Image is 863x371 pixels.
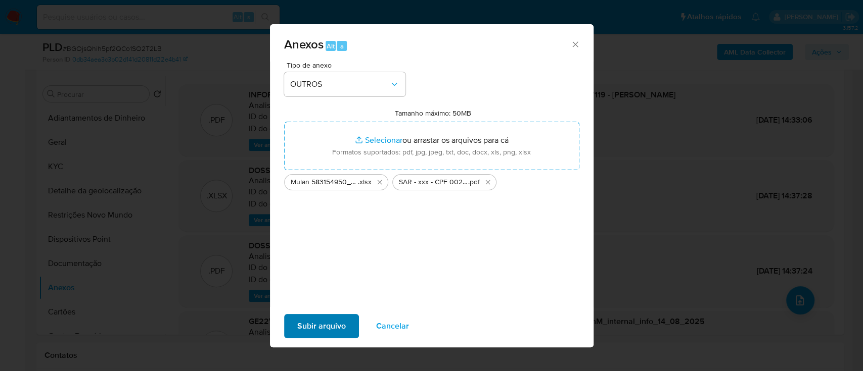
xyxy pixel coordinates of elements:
button: Fechar [570,39,579,48]
span: Cancelar [376,315,409,337]
button: Excluir Mulan 583154950_2025_09_02_13_55_10 (1).xlsx [374,176,386,188]
span: OUTROS [290,79,389,89]
span: Anexos [284,35,324,53]
span: Mulan 583154950_2025_09_02_13_55_10 (1) [291,177,358,187]
span: a [340,41,344,51]
ul: Arquivos selecionados [284,170,579,190]
label: Tamanho máximo: 50MB [395,109,471,118]
button: OUTROS [284,72,405,96]
span: .xlsx [358,177,372,187]
button: Subir arquivo [284,314,359,338]
button: Cancelar [363,314,422,338]
span: Subir arquivo [297,315,346,337]
span: Alt [327,41,335,51]
span: .pdf [468,177,480,187]
button: Excluir SAR - xxx - CPF 00226057119 - SIDINEI SOUZA DA ROCHA.pdf [482,176,494,188]
span: Tipo de anexo [287,62,408,69]
span: SAR - xxx - CPF 00226057119 - [PERSON_NAME] [399,177,468,187]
